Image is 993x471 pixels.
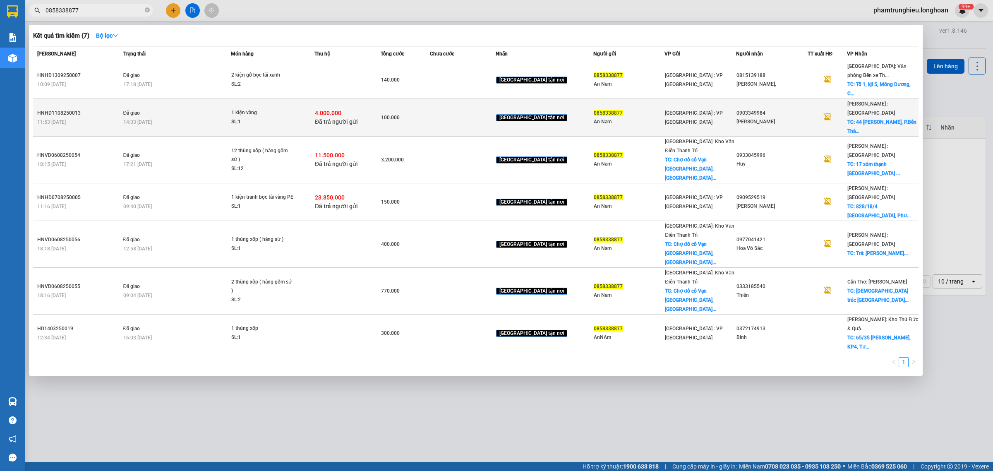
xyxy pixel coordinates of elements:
div: An Nam [594,244,664,253]
div: 2 kiện gỗ bọc tải xanh [231,71,293,80]
span: [GEOGRAPHIC_DATA] tận nơi [496,114,567,122]
span: TT xuất HĐ [808,51,833,57]
span: VP Gửi [664,51,680,57]
span: [GEOGRAPHIC_DATA] tận nơi [496,199,567,206]
span: [PERSON_NAME] : [GEOGRAPHIC_DATA] [847,232,895,247]
span: [GEOGRAPHIC_DATA] : VP [GEOGRAPHIC_DATA] [665,110,723,125]
span: 16:03 [DATE] [123,335,152,341]
span: Trạng thái [123,51,146,57]
span: TC: 65/35 [PERSON_NAME], KP4, Tư... [847,335,911,350]
span: 17:18 [DATE] [123,82,152,87]
span: 09:40 [DATE] [123,204,152,209]
span: Đã giao [123,195,140,200]
div: [PERSON_NAME] [736,202,807,211]
span: 12:34 [DATE] [37,335,66,341]
div: Hoa Vô Sắc [736,244,807,253]
div: SL: 1 [231,333,293,342]
div: Bình [736,333,807,342]
div: 0933045996 [736,151,807,160]
div: 12 thùng xốp ( hàng gốm sứ ) [231,147,293,164]
span: Đã trả người gửi [315,161,358,167]
input: Tìm tên, số ĐT hoặc mã đơn [46,6,143,15]
img: warehouse-icon [8,397,17,406]
span: 17:21 [DATE] [123,161,152,167]
span: 18:16 [DATE] [37,293,66,298]
div: 0815139188 [736,71,807,80]
span: Đã giao [123,284,140,289]
span: 18:15 [DATE] [37,161,66,167]
div: SL: 12 [231,164,293,173]
span: [PERSON_NAME] : [GEOGRAPHIC_DATA] [847,185,895,200]
span: 11:53 [DATE] [37,119,66,125]
span: TC: Trả: [PERSON_NAME]... [847,250,908,256]
span: notification [9,435,17,443]
span: 150.000 [381,199,400,205]
img: warehouse-icon [8,54,17,62]
div: 1 thùng xốp ( hàng sứ ) [231,235,293,244]
span: Tổng cước [381,51,404,57]
div: 1 kiện vàng [231,108,293,118]
span: Người gửi [593,51,616,57]
span: 0858338877 [594,110,623,116]
div: 0372174913 [736,324,807,333]
span: 0858338877 [594,72,623,78]
span: TC: Chợ đồ cổ Vạn [GEOGRAPHIC_DATA],[GEOGRAPHIC_DATA]... [665,288,716,312]
span: 23.850.000 [315,194,345,201]
div: SL: 1 [231,202,293,211]
span: 11:16 [DATE] [37,204,66,209]
div: 0977041421 [736,235,807,244]
div: HNHD1108250013 [37,109,121,118]
span: [GEOGRAPHIC_DATA] tận nơi [496,77,567,84]
div: HNVD0608250056 [37,235,121,244]
li: Previous Page [889,357,899,367]
div: 1 thùng xốp [231,324,293,333]
span: Đã trả người gửi [315,203,358,209]
span: Đã giao [123,326,140,332]
span: question-circle [9,416,17,424]
span: [GEOGRAPHIC_DATA] tận nơi [496,330,567,337]
span: [GEOGRAPHIC_DATA] tận nơi [496,288,567,295]
span: 11.500.000 [315,152,345,159]
span: 0858338877 [594,326,623,332]
span: 140.000 [381,77,400,83]
span: 3.200.000 [381,157,404,163]
span: [GEOGRAPHIC_DATA] tận nơi [496,241,567,248]
span: Đã giao [123,237,140,243]
div: An Nam [594,80,664,89]
li: 1 [899,357,909,367]
div: An Nam [594,202,664,211]
div: HNHD1309250007 [37,71,121,80]
span: [PERSON_NAME] [37,51,76,57]
span: 0858338877 [594,237,623,243]
span: TC: 44 [PERSON_NAME], P.Bến Thà... [847,119,916,134]
div: An Nam [594,118,664,126]
span: Đã giao [123,72,140,78]
div: 0333185540 [736,282,807,291]
span: Đã giao [123,152,140,158]
h3: Kết quả tìm kiếm ( 7 ) [33,31,89,40]
span: 770.000 [381,288,400,294]
span: 100.000 [381,115,400,120]
span: [GEOGRAPHIC_DATA] tận nơi [496,156,567,164]
div: 2 thùng xốp ( hàng gốm sứ ) [231,278,293,296]
a: 1 [899,358,908,367]
span: 400.000 [381,241,400,247]
span: 12:58 [DATE] [123,246,152,252]
span: TC: [DEMOGRAPHIC_DATA] trúc [GEOGRAPHIC_DATA]... [847,288,909,303]
span: 09:04 [DATE] [123,293,152,298]
span: [GEOGRAPHIC_DATA] : VP [GEOGRAPHIC_DATA] [665,326,723,341]
img: logo-vxr [7,5,18,18]
img: solution-icon [8,33,17,42]
span: message [9,454,17,461]
span: TC: 828/18/4 [GEOGRAPHIC_DATA], Phư... [847,204,911,219]
div: HD1403250019 [37,324,121,333]
strong: Bộ lọc [96,32,118,39]
span: [PERSON_NAME] : [GEOGRAPHIC_DATA] [847,101,895,116]
span: [PERSON_NAME]: Kho Thủ Đức & Quậ... [847,317,918,332]
button: left [889,357,899,367]
span: 10:09 [DATE] [37,82,66,87]
span: TC: Chợ đồ cổ Vạn [GEOGRAPHIC_DATA],[GEOGRAPHIC_DATA]... [665,241,716,265]
div: SL: 2 [231,296,293,305]
div: [PERSON_NAME] [736,118,807,126]
span: 0858338877 [594,284,623,289]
